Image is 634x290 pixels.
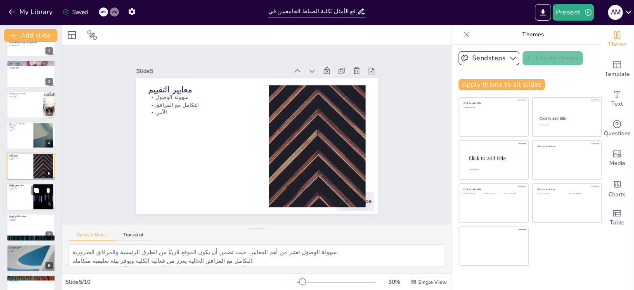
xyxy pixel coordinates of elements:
[9,281,53,283] p: الدراسات الجيوتقنية
[4,29,57,42] button: Add slide
[6,183,56,211] div: 6
[9,92,41,95] p: خلفية المشروع وأهدافه
[46,200,53,208] div: 6
[9,276,53,279] p: الخاتمة والخطوات التالية
[31,185,41,195] button: Duplicate Slide
[136,67,289,75] div: Slide 5
[9,158,31,160] p: الأمن
[9,94,41,96] p: إنشاء كلية جديدة
[148,84,257,95] p: معايير التقييم
[608,5,623,20] div: A M
[148,94,257,101] p: سهولة الوصول
[601,203,634,233] div: Add a table
[7,245,55,272] div: 8
[7,91,55,118] div: 3
[459,51,519,65] button: Sendsteps
[464,107,523,109] div: Click to add text
[535,4,551,21] button: Export to PowerPoint
[9,130,31,131] p: الموقع ج
[9,153,31,156] p: معايير التقييم
[148,108,257,116] p: الأمن
[65,28,78,42] div: Layout
[537,193,563,195] div: Click to add text
[45,262,53,269] div: 8
[9,43,53,45] p: تحليل مقارن للمواقع المقترحة مُقدَّم إلى كلية الدفاع السعودية
[601,173,634,203] div: Add charts and graphs
[9,184,31,186] p: تحليل تفصيلي للمواقع
[7,122,55,149] div: 4
[9,128,31,130] p: الموقع ب
[69,232,115,241] button: Speaker Notes
[9,220,53,222] p: اتخاذ القرار
[148,101,257,108] p: التكامل مع المرافق
[9,97,41,99] p: المعايير الرئيسية
[7,60,55,87] div: 2
[537,144,596,148] div: Click to add title
[539,116,594,121] div: Click to add title
[473,25,592,45] p: Themes
[611,99,623,108] span: Text
[537,188,596,191] div: Click to add title
[608,40,627,49] span: Theme
[9,248,53,249] p: الموقع الموصى به
[601,114,634,144] div: Get real-time input from your audience
[9,123,31,127] p: نظرة عامة على المواقع المقترحة
[7,153,55,180] div: 5
[9,278,53,280] p: إعادة التأكيد
[605,70,630,79] span: Template
[464,101,523,105] div: Click to add title
[608,190,626,199] span: Charts
[553,4,594,21] button: Present
[464,193,482,195] div: Click to add text
[9,250,53,252] p: الفوائد
[7,214,55,241] div: 7
[9,68,53,69] p: الأسباب الرئيسية
[418,279,447,285] span: Single View
[9,217,53,219] p: مقارنة شاملة
[9,96,41,97] p: أهمية الموقع
[9,127,31,128] p: الموقع أ
[609,159,625,168] span: Media
[608,4,623,21] button: A M
[45,108,53,116] div: 3
[469,169,521,171] div: Click to add body
[9,249,53,251] p: المبررات
[9,65,53,66] p: المواقع المقترحة
[45,78,53,85] div: 2
[9,186,31,188] p: تحليل الموقع أ
[45,231,53,239] div: 7
[9,66,53,68] p: الموقع الموصى به
[9,188,31,189] p: تحليل الموقع ب
[9,63,53,65] p: الهدف من المشروع
[69,244,445,267] textarea: سهولة الوصول تعتبر من أهم المعايير، حيث تضمن أن يكون الموقع قريبًا من الطرق الرئيسية والمرافق الض...
[9,41,38,43] strong: اختيار موقع كلية الضباط الجامعيين الجديدة
[115,232,152,241] button: Transcript
[9,156,31,157] p: سهولة الوصول
[45,47,53,54] div: 1
[6,5,56,19] button: My Library
[601,25,634,54] div: Change the overall theme
[484,193,502,195] div: Click to add text
[601,84,634,114] div: Add text boxes
[45,170,53,177] div: 5
[9,189,31,191] p: تحليل الموقع ج
[43,185,53,195] button: Delete Slide
[469,155,522,162] div: Click to add title
[464,188,523,191] div: Click to add title
[62,8,88,16] div: Saved
[384,278,404,286] div: 30 %
[9,245,53,248] p: التوصية والمبررات
[601,54,634,84] div: Add ready made slides
[569,193,595,195] div: Click to add text
[9,280,53,281] p: الخطوات التالية
[604,129,631,138] span: Questions
[601,144,634,173] div: Add images, graphics, shapes or video
[87,30,97,40] span: Position
[9,61,53,64] p: الملخص التنفيذي
[9,215,53,217] p: مصفوفة المقارنة الموجزة
[539,124,594,126] div: Click to add text
[7,30,55,57] div: 1
[65,278,297,286] div: Slide 5 / 10
[610,218,625,227] span: Table
[504,193,523,195] div: Click to add text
